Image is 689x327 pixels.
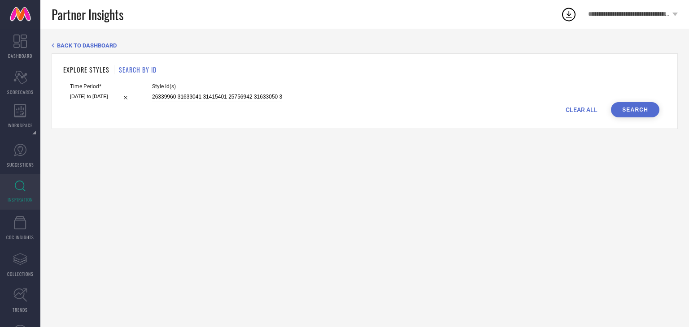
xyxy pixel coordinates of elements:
span: WORKSPACE [8,122,33,129]
span: SCORECARDS [7,89,34,95]
span: COLLECTIONS [7,271,34,277]
span: Style Id(s) [152,83,282,90]
div: Open download list [561,6,577,22]
button: Search [611,102,659,117]
span: INSPIRATION [8,196,33,203]
span: SUGGESTIONS [7,161,34,168]
span: TRENDS [13,306,28,313]
h1: EXPLORE STYLES [63,65,109,74]
span: BACK TO DASHBOARD [57,42,117,49]
span: Time Period* [70,83,132,90]
input: Enter comma separated style ids e.g. 12345, 67890 [152,92,282,102]
span: Partner Insights [52,5,123,24]
span: DASHBOARD [8,52,32,59]
span: CDC INSIGHTS [6,234,34,241]
span: CLEAR ALL [566,106,597,113]
div: Back TO Dashboard [52,42,678,49]
h1: SEARCH BY ID [119,65,157,74]
input: Select time period [70,92,132,101]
